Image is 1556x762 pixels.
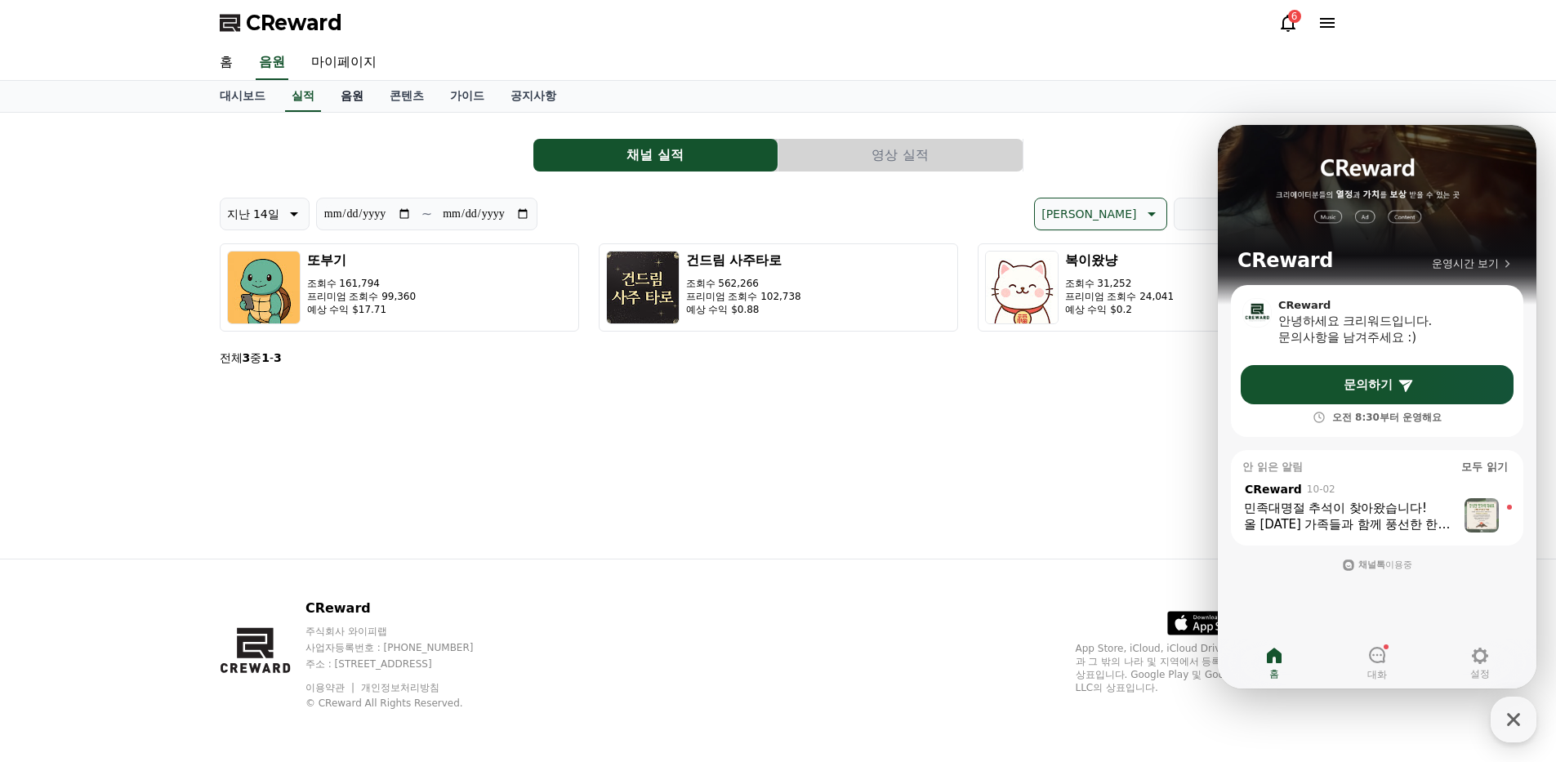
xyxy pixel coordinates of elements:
[220,243,579,332] button: 또부기 조회수 161,794 프리미엄 조회수 99,360 예상 수익 $17.71
[307,277,417,290] p: 조회수 161,794
[207,46,246,80] a: 홈
[1218,125,1536,688] iframe: Channel chat
[285,81,321,112] a: 실적
[1041,203,1136,225] p: [PERSON_NAME]
[305,625,505,638] p: 주식회사 와이피랩
[207,81,279,112] a: 대시보드
[298,46,390,80] a: 마이페이지
[261,351,270,364] strong: 1
[985,251,1059,324] img: 복이왔냥
[227,203,279,225] p: 지난 14일
[220,198,310,230] button: 지난 14일
[307,303,417,316] p: 예상 수익 $17.71
[606,251,680,324] img: 건드림 사주타로
[497,81,569,112] a: 공지사항
[686,290,801,303] p: 프리미엄 조회수 102,738
[307,251,417,270] h3: 또부기
[307,290,417,303] p: 프리미엄 조회수 99,360
[274,351,282,364] strong: 3
[1076,642,1337,694] p: App Store, iCloud, iCloud Drive 및 iTunes Store는 미국과 그 밖의 나라 및 지역에서 등록된 Apple Inc.의 서비스 상표입니다. Goo...
[328,81,377,112] a: 음원
[686,303,801,316] p: 예상 수익 $0.88
[599,243,958,332] button: 건드림 사주타로 조회수 562,266 프리미엄 조회수 102,738 예상 수익 $0.88
[1065,303,1175,316] p: 예상 수익 $0.2
[305,682,357,693] a: 이용약관
[305,697,505,710] p: © CReward All Rights Reserved.
[243,351,251,364] strong: 3
[978,243,1337,332] button: 복이왔냥 조회수 31,252 프리미엄 조회수 24,041 예상 수익 $0.2
[220,350,282,366] p: 전체 중 -
[256,46,288,80] a: 음원
[421,204,432,224] p: ~
[305,599,505,618] p: CReward
[220,10,342,36] a: CReward
[305,641,505,654] p: 사업자등록번호 : [PHONE_NUMBER]
[246,10,342,36] span: CReward
[227,251,301,324] img: 또부기
[361,682,439,693] a: 개인정보처리방침
[1278,13,1298,33] a: 6
[686,251,801,270] h3: 건드림 사주타로
[686,277,801,290] p: 조회수 562,266
[778,139,1023,172] button: 영상 실적
[533,139,778,172] button: 채널 실적
[1288,10,1301,23] div: 6
[377,81,437,112] a: 콘텐츠
[1065,277,1175,290] p: 조회수 31,252
[437,81,497,112] a: 가이드
[305,657,505,671] p: 주소 : [STREET_ADDRESS]
[1034,198,1166,230] button: [PERSON_NAME]
[1065,290,1175,303] p: 프리미엄 조회수 24,041
[1065,251,1175,270] h3: 복이왔냥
